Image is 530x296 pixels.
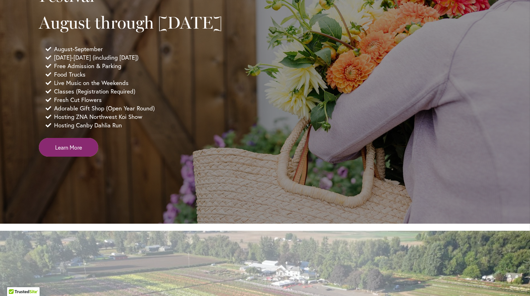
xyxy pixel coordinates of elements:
span: Learn More [55,143,82,151]
span: Live Music on the Weekends [54,79,129,87]
span: August-September [54,45,103,53]
a: Learn More [39,138,98,157]
span: Adorable Gift Shop (Open Year Round) [54,104,155,113]
span: Fresh Cut Flowers [54,96,102,104]
span: Hosting ZNA Northwest Koi Show [54,113,142,121]
span: Free Admission & Parking [54,62,121,70]
span: Food Trucks [54,70,86,79]
span: Hosting Canby Dahlia Run [54,121,122,129]
span: [DATE]-[DATE] (including [DATE]) [54,53,139,62]
span: Classes (Registration Required) [54,87,135,96]
h2: August through [DATE] [39,13,233,32]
